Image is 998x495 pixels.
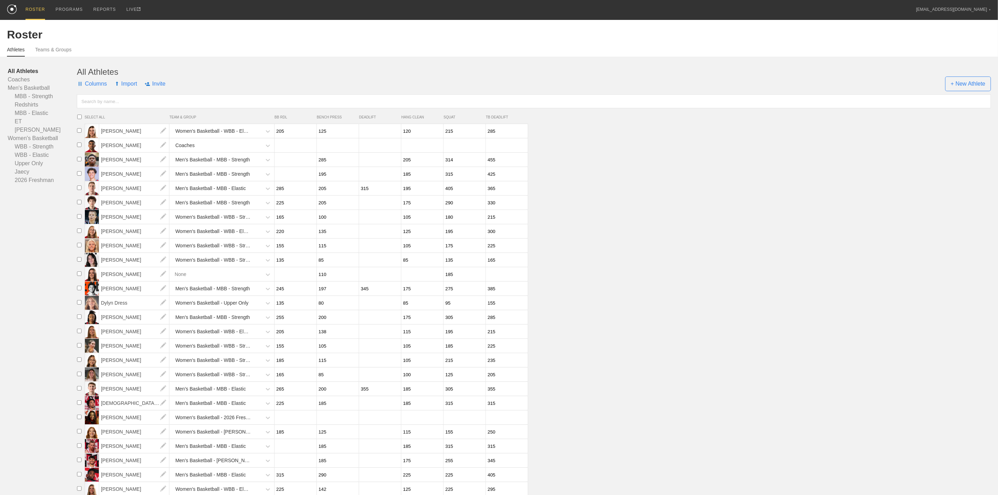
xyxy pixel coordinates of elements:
span: SELECT ALL [85,115,169,119]
a: [DEMOGRAPHIC_DATA][PERSON_NAME][DEMOGRAPHIC_DATA] [99,400,169,406]
div: Roster [7,28,991,41]
a: [PERSON_NAME] [99,185,169,191]
a: [PERSON_NAME] [99,242,169,248]
div: Men's Basketball - MBB - Strength [175,311,250,324]
img: edit.png [156,124,170,138]
img: edit.png [156,138,170,152]
img: edit.png [156,224,170,238]
span: DEADLIFT [359,115,398,119]
img: edit.png [156,410,170,424]
a: [PERSON_NAME] [99,328,169,334]
span: [PERSON_NAME] [99,124,169,138]
div: ▼ [989,8,991,12]
a: Teams & Groups [35,47,72,56]
a: [PERSON_NAME] [99,156,169,162]
a: [PERSON_NAME] [8,126,77,134]
a: MBB - Elastic [8,109,77,117]
a: WBB - Strength [8,143,77,151]
a: [PERSON_NAME] [99,128,169,134]
a: [PERSON_NAME] [99,371,169,377]
div: Women's Basketball - WBB - Strength [175,340,251,352]
a: [PERSON_NAME] [99,214,169,220]
img: edit.png [156,382,170,396]
div: All Athletes [77,67,991,77]
span: Invite [145,73,165,94]
span: [PERSON_NAME] [99,282,169,296]
span: BENCH PRESS [317,115,356,119]
a: [PERSON_NAME] [99,386,169,392]
a: [PERSON_NAME] [99,228,169,234]
a: [PERSON_NAME] [99,414,169,420]
span: [PERSON_NAME] [99,439,169,453]
img: edit.png [156,267,170,281]
a: ET [8,117,77,126]
span: HANG CLEAN [401,115,440,119]
span: [PERSON_NAME] [99,453,169,467]
img: edit.png [156,210,170,224]
a: [PERSON_NAME] [99,142,169,148]
a: Women's Basketball [8,134,77,143]
span: Dylyn Dress [99,296,169,310]
a: [PERSON_NAME] [99,314,169,320]
img: edit.png [156,453,170,467]
a: MBB - Strength [8,92,77,101]
img: edit.png [156,425,170,439]
a: [PERSON_NAME] [99,486,169,492]
img: edit.png [156,310,170,324]
a: 2026 Freshman [8,176,77,184]
span: [PERSON_NAME] [99,425,169,439]
a: Athletes [7,47,25,57]
span: [PERSON_NAME] [99,310,169,324]
span: [PERSON_NAME] [99,153,169,167]
div: Women's Basketball - WBB - Strength [175,368,251,381]
img: edit.png [156,353,170,367]
div: Men's Basketball - MBB - Strength [175,168,250,181]
a: Redshirts [8,101,77,109]
a: [PERSON_NAME] [99,357,169,363]
span: BB RDL [275,115,313,119]
div: Women's Basketball - WBB - Elastic [175,125,251,138]
iframe: Chat Widget [963,461,998,495]
a: [PERSON_NAME] [99,429,169,435]
a: Men's Basketball [8,84,77,92]
a: [PERSON_NAME] [99,257,169,263]
img: edit.png [156,439,170,453]
input: Search by name... [77,94,991,108]
a: [PERSON_NAME] [99,171,169,177]
img: edit.png [156,153,170,167]
div: Women's Basketball - WBB - Strength [175,254,251,267]
a: Dylyn Dress [99,300,169,306]
a: [PERSON_NAME] [99,457,169,463]
img: edit.png [156,339,170,353]
div: Women's Basketball - Upper Only [175,297,248,310]
img: logo [7,5,17,14]
div: Men's Basketball - MBB - Strength [175,196,250,209]
span: [PERSON_NAME] [99,239,169,253]
a: All Athletes [8,67,77,75]
img: edit.png [156,367,170,381]
a: [PERSON_NAME] [99,271,169,277]
img: edit.png [156,253,170,267]
span: [PERSON_NAME] [99,367,169,381]
div: Men's Basketball - MBB - Elastic [175,440,246,453]
div: Men's Basketball - MBB - Elastic [175,468,246,481]
div: Men's Basketball - MBB - Elastic [175,182,246,195]
span: [PERSON_NAME] [99,339,169,353]
div: Coaches [175,139,195,152]
div: Women's Basketball - WBB - Elastic [175,225,251,238]
a: [PERSON_NAME] [99,285,169,291]
div: Women's Basketball - WBB - Strength [175,239,251,252]
span: [PERSON_NAME] [99,167,169,181]
div: Women's Basketball - [PERSON_NAME] [175,425,251,438]
img: edit.png [156,239,170,253]
div: Women's Basketball - WBB - Elastic [175,325,251,338]
span: [PERSON_NAME] [99,138,169,152]
span: [PERSON_NAME] [99,353,169,367]
a: Coaches [8,75,77,84]
span: [PERSON_NAME] [99,267,169,281]
a: [PERSON_NAME] [99,199,169,205]
span: TB DEADLIFT [486,115,525,119]
img: edit.png [156,396,170,410]
img: edit.png [156,282,170,296]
